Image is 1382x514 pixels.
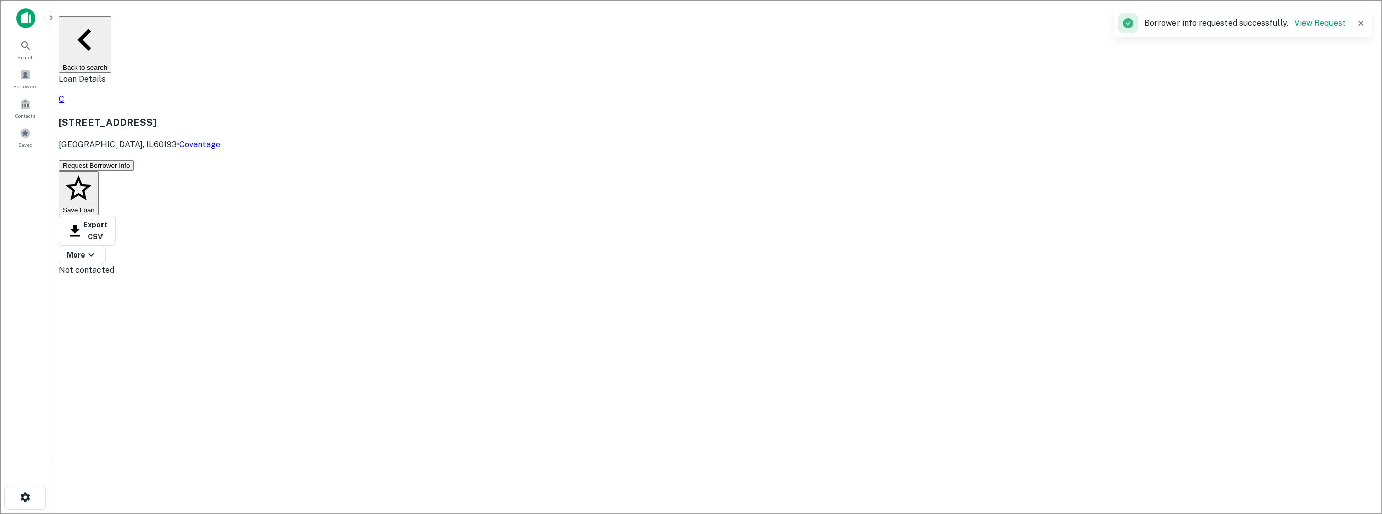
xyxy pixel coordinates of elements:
[59,264,1374,276] div: Not contacted
[59,171,99,216] button: Save Loan
[59,16,111,73] button: Back to search
[59,246,106,264] button: More
[59,93,1374,106] a: C
[179,140,220,149] a: Covantage
[17,53,34,61] span: Search
[15,112,35,120] span: Contacts
[3,124,47,151] a: Saved
[1144,17,1346,29] p: Borrower info requested successfully.
[18,141,33,149] span: Saved
[59,216,116,246] button: Export CSV
[13,82,37,90] span: Borrowers
[3,36,47,63] a: Search
[3,65,47,92] a: Borrowers
[59,74,106,84] span: Loan Details
[3,94,47,122] a: Contacts
[59,160,134,171] button: Request Borrower Info
[59,139,1374,151] p: [GEOGRAPHIC_DATA], IL60193 •
[1332,433,1382,482] iframe: Chat Widget
[1294,18,1346,28] a: View Request
[16,8,35,28] img: capitalize-icon.png
[59,115,1374,129] h3: [STREET_ADDRESS]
